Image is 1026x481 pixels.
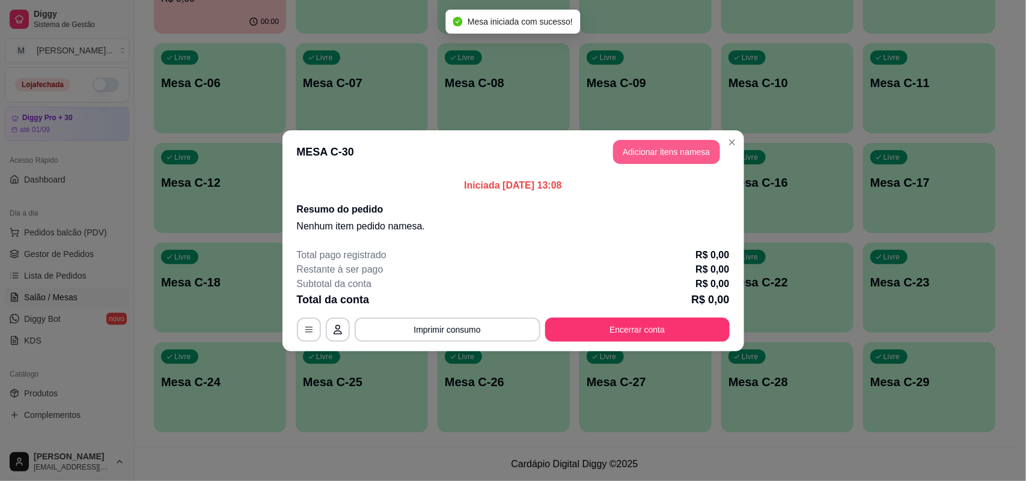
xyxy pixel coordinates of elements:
[297,277,372,291] p: Subtotal da conta
[297,248,386,262] p: Total pago registrado
[297,202,730,217] h2: Resumo do pedido
[691,291,729,308] p: R$ 0,00
[545,318,730,342] button: Encerrar conta
[297,219,730,234] p: Nenhum item pedido na mesa .
[468,17,573,26] span: Mesa iniciada com sucesso!
[297,262,383,277] p: Restante à ser pago
[695,262,729,277] p: R$ 0,00
[453,17,463,26] span: check-circle
[282,130,744,174] header: MESA C-30
[613,140,720,164] button: Adicionar itens namesa
[722,133,742,152] button: Close
[695,248,729,262] p: R$ 0,00
[297,178,730,193] p: Iniciada [DATE] 13:08
[297,291,370,308] p: Total da conta
[695,277,729,291] p: R$ 0,00
[355,318,540,342] button: Imprimir consumo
